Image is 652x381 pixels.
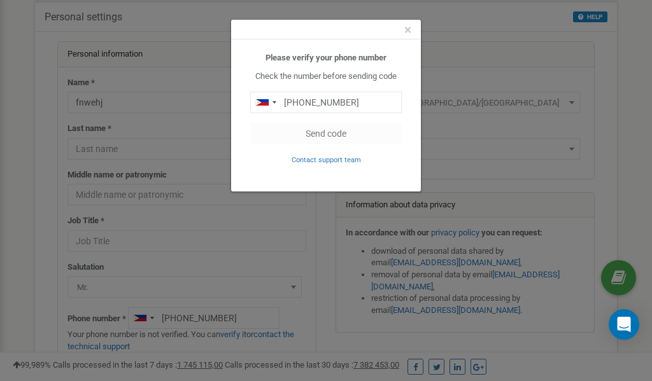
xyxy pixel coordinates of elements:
[292,155,361,164] a: Contact support team
[404,24,411,37] button: Close
[250,123,402,144] button: Send code
[251,92,280,113] div: Telephone country code
[292,156,361,164] small: Contact support team
[609,309,639,340] div: Open Intercom Messenger
[266,53,386,62] b: Please verify your phone number
[404,22,411,38] span: ×
[250,71,402,83] p: Check the number before sending code
[250,92,402,113] input: 0905 123 4567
